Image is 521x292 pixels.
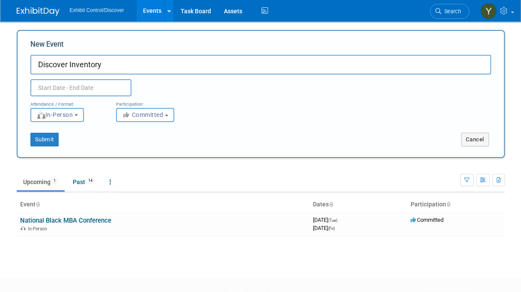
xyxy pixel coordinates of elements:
[17,174,65,190] a: Upcoming1
[17,197,310,212] th: Event
[20,217,111,224] a: National Black MBA Conference
[70,7,124,13] span: Exhibit Control/Discover
[310,197,407,212] th: Dates
[328,226,335,231] span: (Fri)
[30,39,64,53] label: New Event
[446,201,450,208] a: Sort by Participation Type
[30,108,84,122] button: In-Person
[122,111,164,118] span: Committed
[21,226,26,230] img: In-Person Event
[51,178,58,184] span: 1
[86,178,95,184] span: 14
[339,217,340,223] span: -
[329,201,333,208] a: Sort by Start Date
[28,226,50,232] span: In-Person
[407,197,505,212] th: Participation
[30,133,59,146] button: Submit
[328,218,337,223] span: (Tue)
[411,217,444,223] span: Committed
[36,201,40,208] a: Sort by Event Name
[17,7,60,16] img: ExhibitDay
[30,96,103,107] div: Attendance / Format:
[116,108,174,122] button: Committed
[480,3,497,19] img: Yliana Perez
[313,217,340,223] span: [DATE]
[30,79,131,96] input: Start Date - End Date
[461,133,489,146] button: Cancel
[430,4,469,19] a: Search
[313,225,335,231] span: [DATE]
[36,111,73,118] span: In-Person
[441,8,461,15] span: Search
[116,96,189,107] div: Participation:
[30,55,491,74] input: Name of Trade Show / Conference
[66,174,101,190] a: Past14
